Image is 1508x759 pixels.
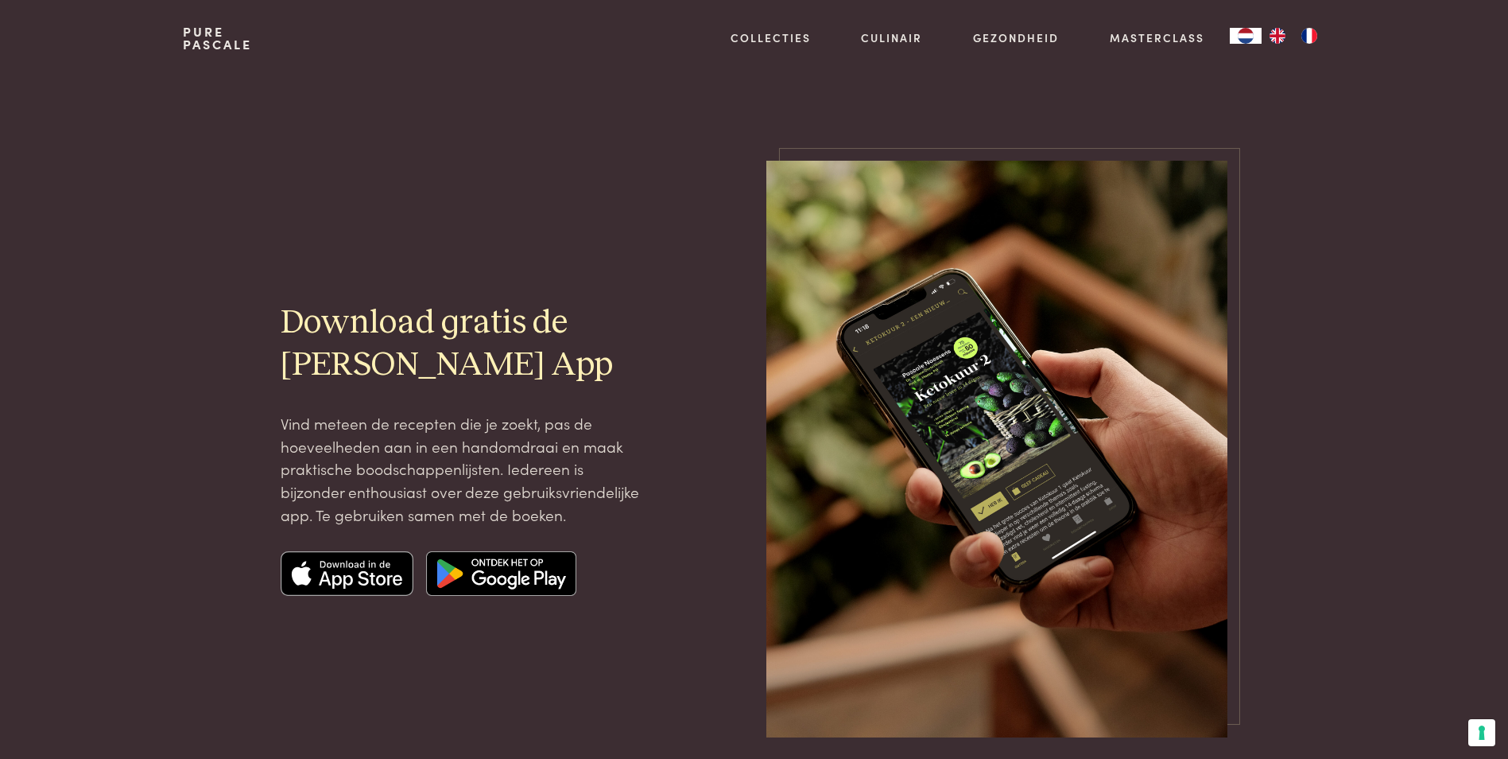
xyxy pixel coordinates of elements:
a: EN [1262,28,1293,44]
img: iPhone Mockup 15 [766,161,1227,738]
aside: Language selected: Nederlands [1230,28,1325,44]
a: Gezondheid [973,29,1059,46]
a: PurePascale [183,25,252,51]
a: FR [1293,28,1325,44]
h2: Download gratis de [PERSON_NAME] App [281,302,645,387]
img: Apple app store [281,551,414,596]
ul: Language list [1262,28,1325,44]
a: Culinair [861,29,922,46]
div: Language [1230,28,1262,44]
p: Vind meteen de recepten die je zoekt, pas de hoeveelheden aan in een handomdraai en maak praktisc... [281,412,645,526]
a: Collecties [731,29,811,46]
a: Masterclass [1110,29,1204,46]
a: NL [1230,28,1262,44]
button: Uw voorkeuren voor toestemming voor trackingtechnologieën [1468,719,1495,746]
img: Google app store [426,551,576,596]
